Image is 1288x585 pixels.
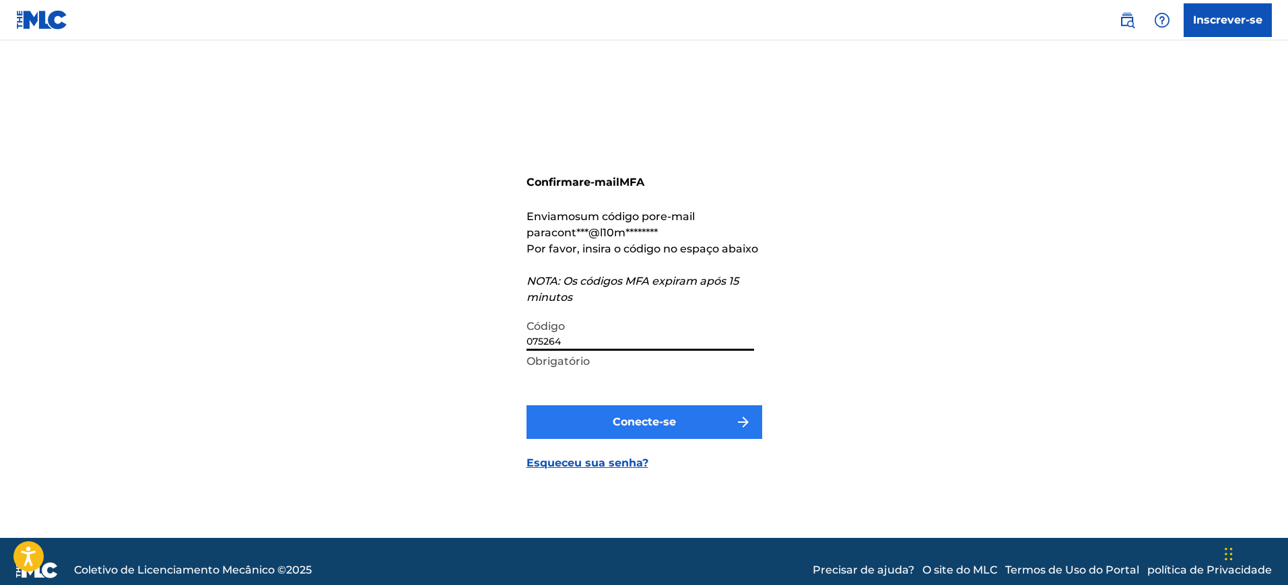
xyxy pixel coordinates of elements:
[735,414,751,430] img: f7272a7cc735f4ea7f67.svg
[527,456,648,469] font: Esqueceu sua senha?
[1119,12,1135,28] img: procurar
[619,176,644,188] font: MFA
[922,563,997,576] font: O site do MLC
[1221,520,1288,585] iframe: Widget de bate-papo
[1225,534,1233,574] div: Arrastar
[1154,12,1170,28] img: ajuda
[527,455,648,471] a: Esqueceu sua senha?
[74,563,286,576] font: Coletivo de Licenciamento Mecânico ©
[1193,13,1262,26] font: Inscrever-se
[1147,563,1272,576] font: política de Privacidade
[584,176,619,188] font: e-mail
[580,210,660,223] font: um código por
[16,10,68,30] img: Logotipo da MLC
[527,405,762,439] button: Conecte-se
[286,563,312,576] font: 2025
[527,210,580,223] font: Enviamos
[16,562,58,578] img: logotipo
[1005,562,1139,578] a: Termos de Uso do Portal
[527,210,695,239] font: e-mail para
[922,562,997,578] a: O site do MLC
[813,563,914,576] font: Precisar de ajuda?
[813,562,914,578] a: Precisar de ajuda?
[527,275,739,304] font: NOTA: Os códigos MFA expiram após 15 minutos
[1005,563,1139,576] font: Termos de Uso do Portal
[527,242,758,255] font: Por favor, insira o código no espaço abaixo
[613,415,676,428] font: Conecte-se
[1147,562,1272,578] a: política de Privacidade
[527,176,584,188] font: Confirmar
[1149,7,1176,34] div: Ajuda
[1114,7,1141,34] a: Pesquisa pública
[1184,3,1272,37] a: Inscrever-se
[527,355,590,368] font: Obrigatório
